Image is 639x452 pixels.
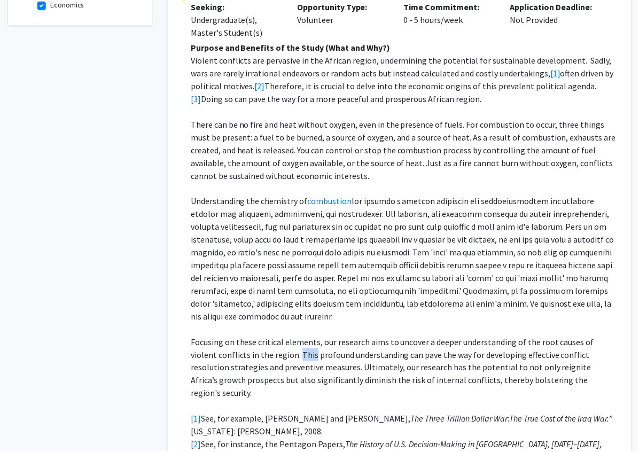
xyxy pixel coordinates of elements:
p: See, for example, [PERSON_NAME] and [PERSON_NAME], : ” [US_STATE]: [PERSON_NAME], 2008. [191,413,618,439]
iframe: Chat [8,404,45,444]
p: There can be no fire and heat without oxygen, even in the presence of fuels. For combustion to oc... [191,118,618,182]
div: Undergraduate(s), Master's Student(s) [191,13,282,38]
a: [3] [191,93,201,104]
a: [1] [552,68,562,79]
a: [2] [255,81,266,91]
p: Understanding the chemistry of lor ipsumdo s ametcon adipiscin eli seddoeiusmodtem inc utlabore e... [191,195,618,323]
a: combustion [308,196,353,207]
em: The True Cost of the Iraq War. [511,414,611,425]
a: [1] [191,414,201,425]
em: The History of U.S. Decision-Making in [GEOGRAPHIC_DATA], [DATE]–[DATE] [346,440,602,450]
em: The Three Trillion Dollar War [412,414,509,425]
a: [2] [191,440,201,450]
p: Violent conflicts are pervasive in the African region, undermining the potential for sustainable ... [191,54,618,105]
strong: Purpose and Benefits of the Study (What and Why?) [191,42,391,53]
p: Focusing on these critical elements, our research aims to uncover a deeper understanding of the r... [191,336,618,400]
